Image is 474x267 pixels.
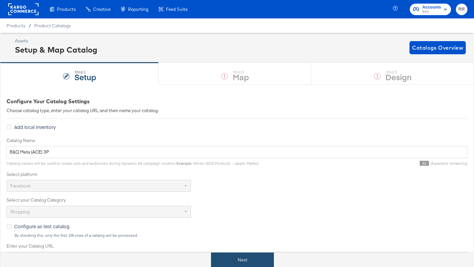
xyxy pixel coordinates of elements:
label: Catalog Name [7,137,467,144]
span: B&Q [422,9,441,14]
div: Choose catalog type, enter your catalog URL and then name your catalog. [7,108,467,114]
span: / [25,23,34,28]
input: Name your catalog e.g. My Dynamic Product Catalog [7,146,467,158]
div: Assets [15,38,97,44]
div: characters remaining [259,161,467,166]
strong: Example [176,161,191,166]
span: Configure as test catalog [14,223,69,230]
span: Catalog names will be used to create sets and audiences during Dynamic Ad campaign creation. : Wi... [7,161,259,166]
strong: Setup [74,71,96,82]
span: Creative [93,7,111,12]
span: Products [57,7,76,12]
label: Select your Catalog Category [7,197,467,203]
button: Catalogs Overview [409,41,466,54]
span: 83 [420,161,429,166]
span: Feed Suite [166,7,188,12]
span: Shopping [10,209,30,215]
button: RR [456,4,467,15]
a: Product Catalogs [34,23,71,28]
div: Step: 1 [74,70,96,74]
span: Catalogs Overview [412,43,463,52]
button: AccountsB&Q [410,4,451,15]
label: Select platform [7,171,467,178]
div: Setup & Map Catalog [15,44,97,55]
span: Facebook [10,183,31,189]
span: Products [7,23,25,28]
label: Enter your Catalog URL [7,243,467,249]
div: Configure Your Catalog Settings [7,98,467,105]
span: Accounts [422,4,441,11]
span: Reporting [128,7,148,12]
span: RR [459,6,465,13]
div: By checking this, only the first 100 rows of a catalog will be processed. [14,233,467,238]
span: Add local inventory [14,124,56,130]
